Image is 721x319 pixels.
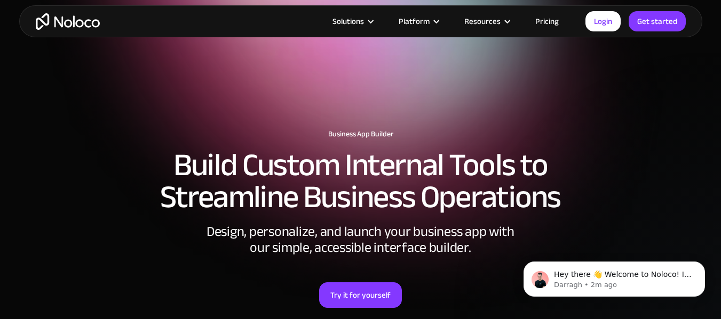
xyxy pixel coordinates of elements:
a: Try it for yourself [319,282,402,308]
h2: Build Custom Internal Tools to Streamline Business Operations [30,149,692,213]
a: home [36,13,100,30]
div: Platform [385,14,451,28]
div: Design, personalize, and launch your business app with our simple, accessible interface builder. [201,224,521,256]
div: Platform [399,14,430,28]
a: Pricing [522,14,572,28]
iframe: Intercom notifications message [508,239,721,314]
h1: Business App Builder [30,130,692,138]
div: Resources [451,14,522,28]
a: Login [585,11,621,31]
a: Get started [629,11,686,31]
div: Resources [464,14,501,28]
div: Solutions [332,14,364,28]
div: Solutions [319,14,385,28]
